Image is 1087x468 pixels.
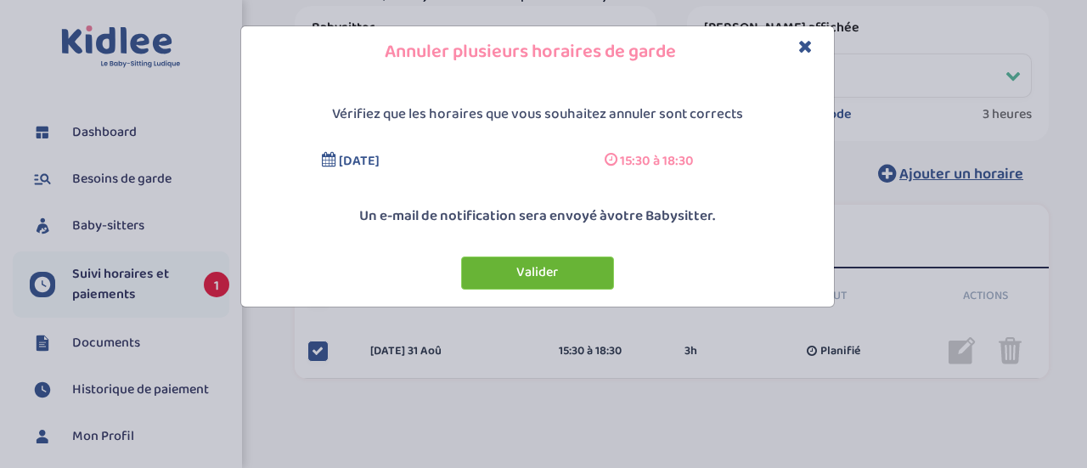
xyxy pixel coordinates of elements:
p: Un e-mail de notification sera envoyé à [245,206,830,228]
button: Valider [461,257,614,290]
p: Vérifiez que les horaires que vous souhaitez annuler sont corrects [245,104,830,126]
span: 15:30 à 18:30 [620,150,694,172]
span: votre Babysitter. [607,205,715,228]
button: Close [798,37,813,57]
h4: Annuler plusieurs horaires de garde [254,39,821,65]
span: [DATE] [339,150,380,172]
